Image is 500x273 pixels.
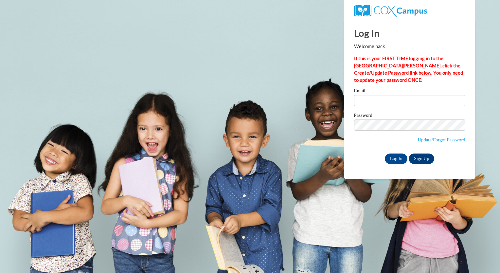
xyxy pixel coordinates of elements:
strong: If this is your FIRST TIME logging in to the [GEOGRAPHIC_DATA][PERSON_NAME], click the Create/Upd... [354,56,463,83]
a: Update/Forgot Password [418,137,465,142]
label: Email [354,88,465,95]
p: Welcome back! [354,43,465,50]
a: Sign Up [409,154,434,164]
input: Log In [385,154,408,164]
a: COX Campus [354,8,427,13]
img: COX Campus [354,5,427,17]
h1: Log In [354,26,465,40]
label: Password [354,113,465,119]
